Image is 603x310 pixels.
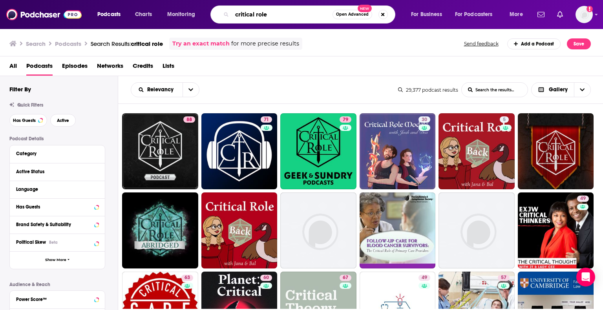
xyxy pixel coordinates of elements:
[122,113,198,189] a: 88
[498,275,510,281] a: 57
[16,202,99,212] button: Has Guests
[26,60,53,76] a: Podcasts
[16,167,99,176] button: Active Status
[16,151,93,156] div: Category
[518,192,594,268] a: 49
[9,114,47,127] button: Has Guests
[263,274,269,282] span: 60
[9,60,17,76] a: All
[462,40,501,47] button: Send feedback
[232,8,333,21] input: Search podcasts, credits, & more...
[507,38,561,49] a: Add a Podcast
[131,82,199,97] h2: Choose List sort
[97,9,121,20] span: Podcasts
[16,149,99,158] button: Category
[131,87,183,92] button: open menu
[13,118,36,123] span: Has Guests
[422,116,427,124] span: 30
[439,113,515,189] a: 5
[26,40,46,47] h3: Search
[16,237,99,247] button: Political SkewBeta
[183,116,195,123] a: 88
[567,38,591,49] button: Save
[422,274,427,282] span: 49
[510,9,523,20] span: More
[55,40,81,47] h3: Podcasts
[503,116,506,124] span: 5
[201,113,278,189] a: 71
[49,240,58,245] div: Beta
[500,116,509,123] a: 5
[185,274,190,282] span: 63
[343,274,348,282] span: 67
[340,116,351,123] a: 79
[360,113,436,189] a: 30
[576,6,593,23] span: Logged in as ktiffey
[576,6,593,23] img: User Profile
[534,8,548,21] a: Show notifications dropdown
[181,275,193,281] a: 63
[264,116,269,124] span: 71
[218,5,403,24] div: Search podcasts, credits, & more...
[186,116,192,124] span: 88
[133,60,153,76] a: Credits
[576,268,595,286] div: Open Intercom Messenger
[183,83,199,97] button: open menu
[504,8,533,21] button: open menu
[131,40,163,47] span: critical role
[455,9,493,20] span: For Podcasters
[406,8,452,21] button: open menu
[16,219,99,229] button: Brand Safety & Suitability
[280,113,356,189] a: 79
[62,60,88,76] a: Episodes
[398,87,458,93] div: 29,377 podcast results
[147,87,176,92] span: Relevancy
[135,9,152,20] span: Charts
[50,114,76,127] button: Active
[16,187,93,192] div: Language
[16,294,99,304] button: Power Score™
[16,297,92,302] div: Power Score™
[16,222,92,227] div: Brand Safety & Suitability
[91,40,163,47] div: Search Results:
[549,87,568,92] span: Gallery
[16,184,99,194] button: Language
[57,118,69,123] span: Active
[91,40,163,47] a: Search Results:critical role
[450,8,504,21] button: open menu
[418,275,430,281] a: 49
[97,60,123,76] a: Networks
[92,8,131,21] button: open menu
[16,239,46,245] span: Political Skew
[531,82,591,97] button: Choose View
[130,8,157,21] a: Charts
[340,275,351,281] a: 67
[162,8,205,21] button: open menu
[411,9,442,20] span: For Business
[358,5,372,12] span: New
[6,7,82,22] img: Podchaser - Follow, Share and Rate Podcasts
[333,10,372,19] button: Open AdvancedNew
[9,85,31,93] h2: Filter By
[580,195,586,203] span: 49
[336,13,369,16] span: Open Advanced
[9,282,105,287] p: Audience & Reach
[163,60,174,76] a: Lists
[16,169,93,174] div: Active Status
[343,116,348,124] span: 79
[576,6,593,23] button: Show profile menu
[167,9,195,20] span: Monitoring
[172,39,230,48] a: Try an exact match
[260,275,272,281] a: 60
[231,39,299,48] span: for more precise results
[577,196,589,202] a: 49
[45,258,66,262] span: Show More
[10,251,105,269] button: Show More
